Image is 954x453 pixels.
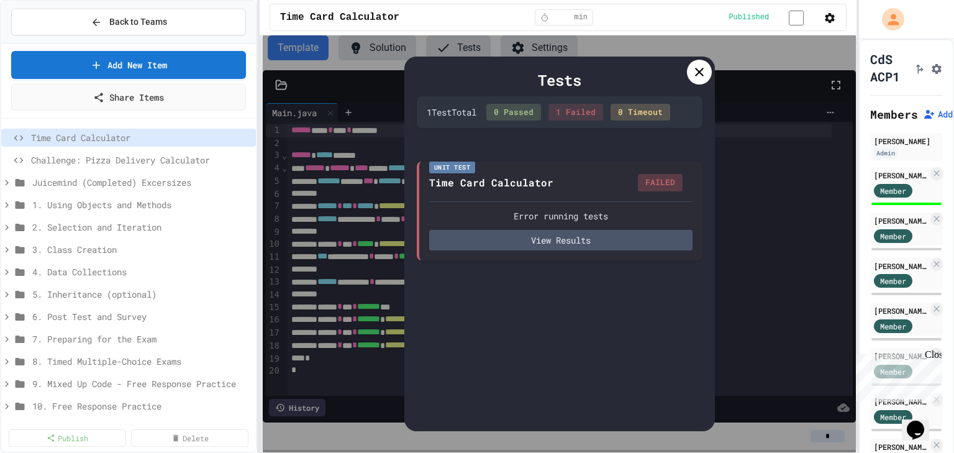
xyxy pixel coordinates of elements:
span: 9. Mixed Up Code - Free Response Practice [32,377,251,390]
span: 5. Inheritance (optional) [32,288,251,301]
span: 6. Post Test and Survey [32,310,251,323]
div: Time Card Calculator [429,175,553,190]
div: Chat with us now!Close [5,5,86,79]
div: Unit Test [429,162,476,173]
button: Assignment Settings [930,60,943,75]
div: 0 Timeout [611,104,670,121]
div: [PERSON_NAME] [874,135,939,147]
button: View Results [429,230,693,250]
span: Member [880,411,906,423]
span: Published [729,12,769,22]
div: [PERSON_NAME] [874,260,928,272]
div: FAILED [638,174,683,191]
iframe: chat widget [851,349,942,402]
div: Error running tests [429,209,693,222]
div: [PERSON_NAME] [874,215,928,226]
span: Member [880,275,906,286]
span: Time Card Calculator [280,10,399,25]
span: Challenge: Pizza Delivery Calculator [31,153,251,167]
span: 1. Using Objects and Methods [32,198,251,211]
span: 3. Class Creation [32,243,251,256]
a: Delete [131,429,248,447]
iframe: chat widget [902,403,942,441]
h2: Members [870,106,918,123]
button: Click to see fork details [913,60,925,75]
div: Tests [417,69,702,91]
div: [PERSON_NAME] [874,305,928,316]
span: Back to Teams [109,16,167,29]
div: [PERSON_NAME] [874,170,928,181]
div: 0 Passed [486,104,541,121]
a: Add New Item [11,51,246,79]
a: Publish [9,429,126,447]
span: Member [880,231,906,242]
input: publish toggle [774,11,819,25]
span: 10. Free Response Practice [32,400,251,413]
span: 2. Selection and Iteration [32,221,251,234]
div: My Account [869,5,907,34]
a: Share Items [11,84,246,111]
div: 1 Failed [548,104,603,121]
div: 1 Test Total [427,106,476,119]
h1: CdS ACP1 [870,50,908,85]
div: [PERSON_NAME] [874,441,928,452]
button: Add [923,108,953,121]
span: Member [880,185,906,196]
div: Content is published and visible to students [729,9,819,25]
span: Member [880,321,906,332]
span: min [574,12,588,22]
div: Admin [874,148,897,158]
span: 8. Timed Multiple-Choice Exams [32,355,251,368]
span: 4. Data Collections [32,265,251,278]
span: 7. Preparing for the Exam [32,332,251,345]
span: Juicemind (Completed) Excersizes [32,176,251,189]
span: Time Card Calculator [31,131,251,144]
